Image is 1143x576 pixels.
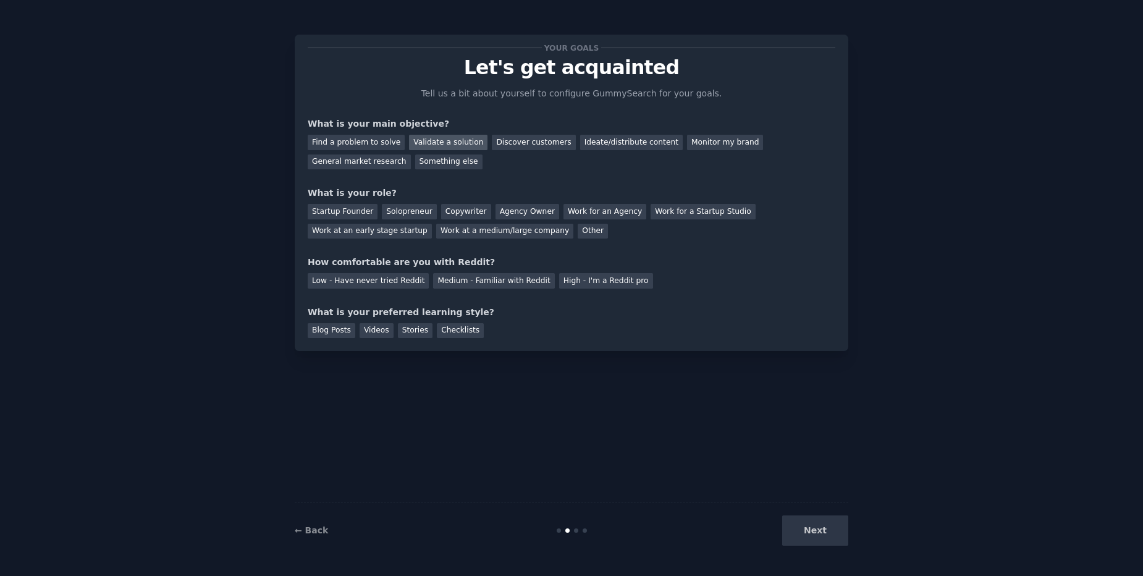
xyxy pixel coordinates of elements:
a: ← Back [295,525,328,535]
div: Ideate/distribute content [580,135,683,150]
div: Work for an Agency [563,204,646,219]
div: Agency Owner [496,204,559,219]
div: Work at a medium/large company [436,224,573,239]
div: How comfortable are you with Reddit? [308,256,835,269]
div: Checklists [437,323,484,339]
div: Low - Have never tried Reddit [308,273,429,289]
div: Other [578,224,608,239]
div: Something else [415,155,483,170]
p: Tell us a bit about yourself to configure GummySearch for your goals. [416,87,727,100]
span: Your goals [542,41,601,54]
div: What is your role? [308,187,835,200]
div: Startup Founder [308,204,377,219]
div: Medium - Familiar with Reddit [433,273,554,289]
div: What is your main objective? [308,117,835,130]
div: Find a problem to solve [308,135,405,150]
p: Let's get acquainted [308,57,835,78]
div: Monitor my brand [687,135,763,150]
div: Validate a solution [409,135,487,150]
div: High - I'm a Reddit pro [559,273,653,289]
div: What is your preferred learning style? [308,306,835,319]
div: Videos [360,323,394,339]
div: Work at an early stage startup [308,224,432,239]
div: Discover customers [492,135,575,150]
div: Work for a Startup Studio [651,204,755,219]
div: Solopreneur [382,204,436,219]
div: Copywriter [441,204,491,219]
div: Blog Posts [308,323,355,339]
div: Stories [398,323,432,339]
div: General market research [308,155,411,170]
